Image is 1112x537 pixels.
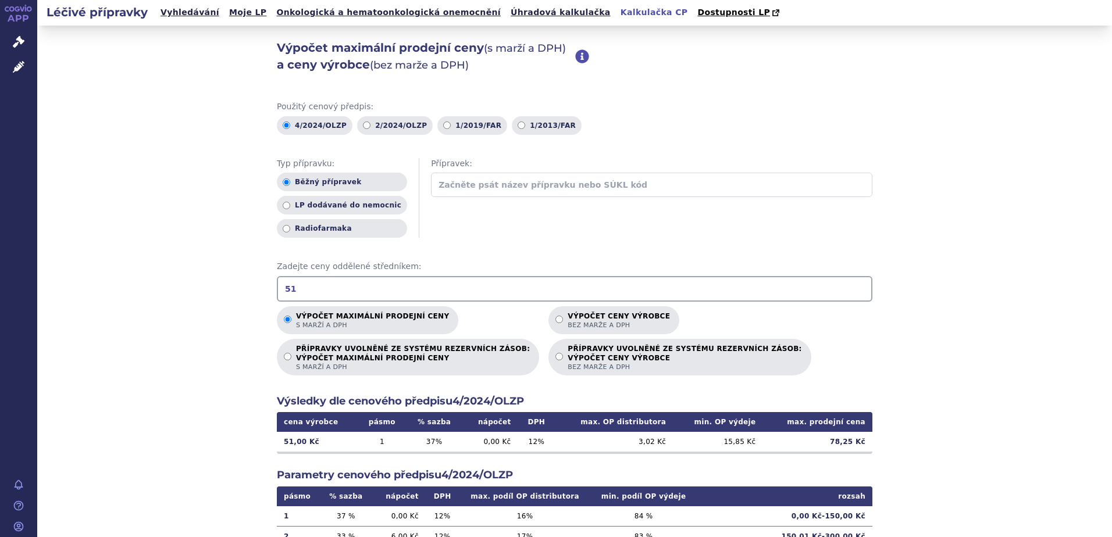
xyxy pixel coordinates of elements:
[762,432,872,452] td: 78,25 Kč
[277,412,358,432] th: cena výrobce
[555,432,673,452] td: 3,02 Kč
[617,5,692,20] a: Kalkulačka CP
[694,5,785,21] a: Dostupnosti LP
[568,363,801,371] span: bez marže a DPH
[277,101,872,113] span: Použitý cenový předpis:
[277,40,575,73] h2: Výpočet maximální prodejní ceny a ceny výrobce
[431,158,872,170] span: Přípravek:
[406,412,462,432] th: % sazba
[591,486,697,506] th: min. podíl OP výdeje
[277,173,407,191] label: Běžný přípravek
[277,196,407,214] label: LP dodávané do nemocnic
[507,5,614,20] a: Úhradová kalkulačka
[363,121,370,129] input: 2/2024/OLZP
[284,316,291,323] input: Výpočet maximální prodejní cenys marží a DPH
[518,432,555,452] td: 12 %
[459,486,590,506] th: max. podíl OP distributora
[406,432,462,452] td: 37 %
[277,468,872,482] h2: Parametry cenového předpisu 4/2024/OLZP
[320,506,371,527] td: 37 %
[673,412,762,432] th: min. OP výdeje
[296,345,530,371] p: PŘÍPRAVKY UVOLNĚNÉ ZE SYSTÉMU REZERVNÍCH ZÁSOB:
[462,432,518,452] td: 0,00 Kč
[370,59,469,71] span: (bez marže a DPH)
[443,121,451,129] input: 1/2019/FAR
[284,353,291,360] input: PŘÍPRAVKY UVOLNĚNÉ ZE SYSTÉMU REZERVNÍCH ZÁSOB:VÝPOČET MAXIMÁLNÍ PRODEJNÍ CENYs marží a DPH
[357,116,433,135] label: 2/2024/OLZP
[37,4,157,20] h2: Léčivé přípravky
[697,8,770,17] span: Dostupnosti LP
[283,225,290,232] input: Radiofarmaka
[555,353,563,360] input: PŘÍPRAVKY UVOLNĚNÉ ZE SYSTÉMU REZERVNÍCH ZÁSOB:VÝPOČET CENY VÝROBCEbez marže a DPH
[277,219,407,238] label: Radiofarmaka
[459,506,590,527] td: 16 %
[568,353,801,363] strong: VÝPOČET CENY VÝROBCE
[277,506,320,527] td: 1
[371,486,425,506] th: nápočet
[697,506,872,527] td: 0,00 Kč - 150,00 Kč
[277,116,352,135] label: 4/2024/OLZP
[296,312,449,330] p: Výpočet maximální prodejní ceny
[555,316,563,323] input: Výpočet ceny výrobcebez marže a DPH
[296,353,530,363] strong: VÝPOČET MAXIMÁLNÍ PRODEJNÍ CENY
[273,5,504,20] a: Onkologická a hematoonkologická onemocnění
[277,261,872,273] span: Zadejte ceny oddělené středníkem:
[591,506,697,527] td: 84 %
[283,121,290,129] input: 4/2024/OLZP
[697,486,872,506] th: rozsah
[277,432,358,452] td: 51,00 Kč
[431,173,872,197] input: Začněte psát název přípravku nebo SÚKL kód
[518,121,525,129] input: 1/2013/FAR
[426,506,459,527] td: 12 %
[277,158,407,170] span: Typ přípravku:
[518,412,555,432] th: DPH
[277,486,320,506] th: pásmo
[462,412,518,432] th: nápočet
[371,506,425,527] td: 0,00 Kč
[437,116,507,135] label: 1/2019/FAR
[157,5,223,20] a: Vyhledávání
[283,202,290,209] input: LP dodávané do nemocnic
[296,321,449,330] span: s marží a DPH
[673,432,762,452] td: 15,85 Kč
[568,321,670,330] span: bez marže a DPH
[512,116,582,135] label: 1/2013/FAR
[277,394,872,409] h2: Výsledky dle cenového předpisu 4/2024/OLZP
[296,363,530,371] span: s marží a DPH
[555,412,673,432] th: max. OP distributora
[426,486,459,506] th: DPH
[358,412,406,432] th: pásmo
[568,312,670,330] p: Výpočet ceny výrobce
[283,178,290,186] input: Běžný přípravek
[568,345,801,371] p: PŘÍPRAVKY UVOLNĚNÉ ZE SYSTÉMU REZERVNÍCH ZÁSOB:
[320,486,371,506] th: % sazba
[358,432,406,452] td: 1
[484,42,566,55] span: (s marží a DPH)
[277,276,872,302] input: Zadejte ceny oddělené středníkem
[762,412,872,432] th: max. prodejní cena
[226,5,270,20] a: Moje LP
